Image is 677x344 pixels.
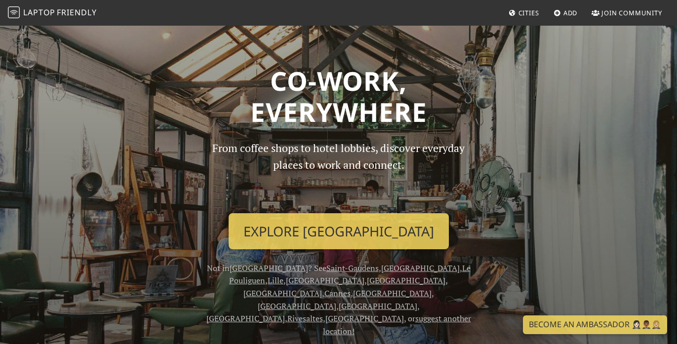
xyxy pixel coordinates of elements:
a: Cities [505,4,543,22]
h1: Co-work, Everywhere [63,65,614,128]
a: [GEOGRAPHIC_DATA] [339,301,417,311]
span: Add [563,8,578,17]
a: [GEOGRAPHIC_DATA] [258,301,336,311]
a: [GEOGRAPHIC_DATA] [325,313,404,324]
span: Laptop [23,7,55,18]
span: Friendly [57,7,96,18]
a: Rivesaltes [287,313,323,324]
a: [GEOGRAPHIC_DATA] [286,275,364,286]
a: [GEOGRAPHIC_DATA] [367,275,445,286]
span: Join Community [601,8,662,17]
img: LaptopFriendly [8,6,20,18]
a: Add [550,4,582,22]
a: Become an Ambassador 🤵🏻‍♀️🤵🏾‍♂️🤵🏼‍♀️ [523,315,667,334]
a: [GEOGRAPHIC_DATA] [206,313,285,324]
a: suggest another location! [323,313,471,337]
span: Not in ? See , , , , , , , , , , , , , , or [206,263,471,337]
a: Cannes [324,288,351,299]
a: [GEOGRAPHIC_DATA] [230,263,308,273]
a: [GEOGRAPHIC_DATA] [243,288,322,299]
a: [GEOGRAPHIC_DATA] [353,288,432,299]
a: Explore [GEOGRAPHIC_DATA] [229,213,449,250]
a: [GEOGRAPHIC_DATA] [381,263,460,273]
a: LaptopFriendly LaptopFriendly [8,4,97,22]
span: Cities [518,8,539,17]
a: Lille [268,275,283,286]
a: Saint-Gaudens [326,263,379,273]
a: Join Community [588,4,666,22]
p: From coffee shops to hotel lobbies, discover everyday places to work and connect. [204,140,474,205]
